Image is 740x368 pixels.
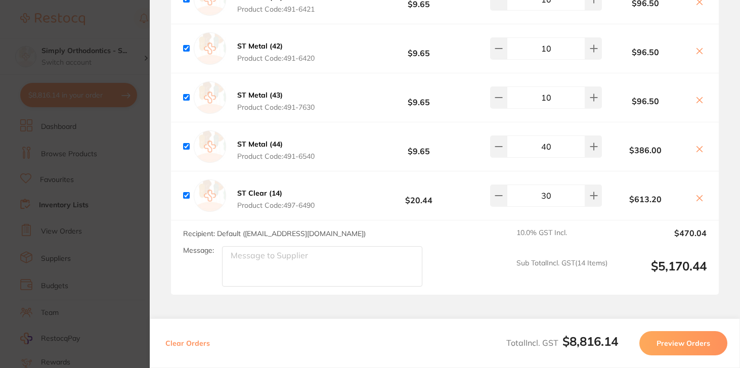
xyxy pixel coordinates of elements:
span: Product Code: 491-6420 [237,54,315,62]
output: $5,170.44 [616,259,707,287]
output: $470.04 [616,228,707,251]
span: Product Code: 491-6421 [237,5,315,13]
b: $8,816.14 [562,334,618,349]
b: $9.65 [366,39,471,58]
img: empty.jpg [194,32,226,65]
b: $613.20 [602,195,688,204]
b: ST Metal (42) [237,41,283,51]
span: Product Code: 491-7630 [237,103,315,111]
span: Recipient: Default ( [EMAIL_ADDRESS][DOMAIN_NAME] ) [183,229,366,238]
button: ST Metal (44) Product Code:491-6540 [234,140,318,161]
label: Message: [183,246,214,255]
span: Sub Total Incl. GST ( 14 Items) [516,259,607,287]
img: empty.jpg [194,179,226,212]
b: ST Clear (14) [237,189,282,198]
span: 10.0 % GST Incl. [516,228,607,251]
b: $9.65 [366,137,471,156]
b: $96.50 [602,48,688,57]
button: ST Metal (43) Product Code:491-7630 [234,90,318,112]
b: ST Metal (43) [237,90,283,100]
button: ST Clear (14) Product Code:497-6490 [234,189,318,210]
img: empty.jpg [194,130,226,163]
span: Product Code: 491-6540 [237,152,315,160]
button: Preview Orders [639,331,727,355]
span: Total Incl. GST [506,338,618,348]
b: $96.50 [602,97,688,106]
img: empty.jpg [194,81,226,114]
span: Product Code: 497-6490 [237,201,315,209]
button: ST Metal (42) Product Code:491-6420 [234,41,318,63]
b: $9.65 [366,88,471,107]
b: $20.44 [366,186,471,205]
b: ST Metal (44) [237,140,283,149]
b: $386.00 [602,146,688,155]
button: Clear Orders [162,331,213,355]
